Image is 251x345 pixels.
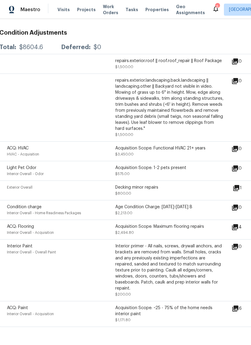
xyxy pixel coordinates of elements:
span: Geo Assignments [176,4,205,16]
span: Interior Overall - Home Readiness Packages [7,211,81,215]
span: $3,450.00 [115,152,134,156]
span: Maestro [20,7,40,13]
span: $800.00 [115,192,131,195]
div: repairs.exterior.landscaping.back.landscaping || landscaping.other || Backyard not visible in vid... [115,77,224,132]
span: $1,500.00 [115,65,133,69]
span: Properties [145,7,169,13]
span: ACQ: Paint [7,306,28,310]
span: ACQ: Flooring [7,224,34,229]
span: $2,494.80 [115,231,134,234]
span: HVAC - Acquisition [7,152,39,156]
div: 5 [215,4,219,10]
span: $1,171.80 [115,318,131,322]
span: Interior Paint [7,244,33,248]
div: Acquisition Scope: 1-2 pets present [115,165,224,171]
span: Visits [57,7,70,13]
div: Age Condition Charge: [DATE]-[DATE] B [115,204,224,210]
span: Light Pet Odor [7,166,36,170]
div: Decking minor repairs [115,184,224,190]
span: $2,213.00 [115,211,132,215]
span: ACQ: HVAC [7,146,29,150]
span: Interior Overall - Overall Paint [7,250,56,254]
span: Interior Overall - Odor [7,172,44,176]
span: Interior Overall - Acquisition [7,312,54,316]
span: Tasks [125,8,138,12]
div: Acquisition Scope: ~25 - 75% of the home needs interior paint [115,305,224,317]
span: $200.00 [115,293,131,296]
span: $575.00 [115,172,130,176]
span: Interior Overall - Acquisition [7,231,54,234]
span: Condition charge [7,205,42,209]
span: Exterior Overall [7,186,33,189]
span: $1,500.00 [115,133,133,136]
span: Work Orders [103,4,118,16]
div: Acquisition Scope: Maximum flooring repairs [115,224,224,230]
div: Acquisition Scope: Functional HVAC 21+ years [115,145,224,151]
div: Deferred: [61,44,91,50]
div: $8604.6 [19,44,43,50]
div: $0 [94,44,101,50]
div: Interior primer - All nails, screws, drywall anchors, and brackets are removed from walls. Small ... [115,243,224,291]
span: Projects [77,7,96,13]
div: repairs.exterior.roof || roof.roof_repair || Roof Package [115,58,224,64]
